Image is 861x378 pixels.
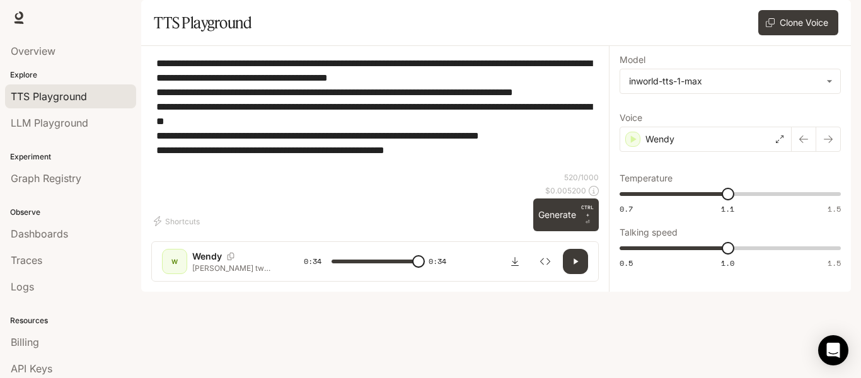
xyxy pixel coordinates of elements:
[154,10,251,35] h1: TTS Playground
[620,203,633,214] span: 0.7
[828,203,841,214] span: 1.5
[222,253,240,260] button: Copy Voice ID
[758,10,838,35] button: Clone Voice
[304,255,321,268] span: 0:34
[828,258,841,268] span: 1.5
[533,249,558,274] button: Inspect
[620,174,673,183] p: Temperature
[533,198,599,231] button: GenerateCTRL +⏎
[721,203,734,214] span: 1.1
[581,203,594,219] p: CTRL +
[502,249,528,274] button: Download audio
[581,203,594,226] p: ⏎
[429,255,446,268] span: 0:34
[721,258,734,268] span: 1.0
[165,251,185,272] div: W
[620,228,678,237] p: Talking speed
[629,75,820,88] div: inworld-tts-1-max
[818,335,848,365] div: Open Intercom Messenger
[192,250,222,263] p: Wendy
[620,69,840,93] div: inworld-tts-1-max
[620,55,645,64] p: Model
[645,133,674,146] p: Wendy
[620,113,642,122] p: Voice
[620,258,633,268] span: 0.5
[192,263,274,273] p: [PERSON_NAME] two: imagine a man who can play a masked revolutionary, a snarling antihero, and th...
[151,211,205,231] button: Shortcuts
